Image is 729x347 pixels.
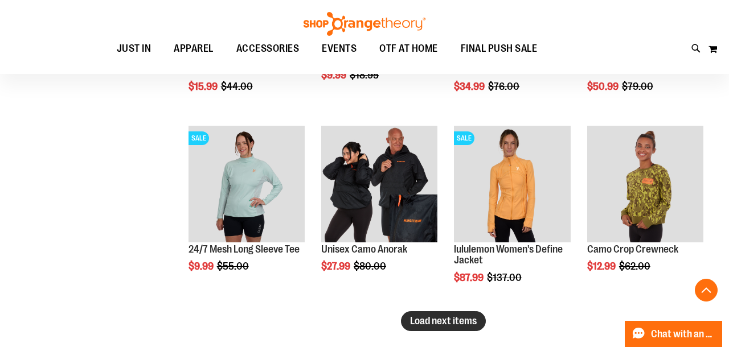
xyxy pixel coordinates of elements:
span: $18.95 [350,69,380,81]
span: FINAL PUSH SALE [461,36,538,61]
span: APPAREL [174,36,214,61]
span: $12.99 [587,261,617,272]
span: $9.99 [321,69,348,81]
span: EVENTS [322,36,357,61]
img: Product image for Camo Crop Crewneck [587,126,703,242]
a: Product image for Camo Crop Crewneck [587,126,703,243]
span: $34.99 [454,81,486,92]
span: Chat with an Expert [651,329,715,340]
span: SALE [189,131,209,145]
span: $79.00 [622,81,655,92]
span: $9.99 [189,261,215,272]
div: product [183,120,310,301]
span: $87.99 [454,272,485,283]
span: $80.00 [354,261,388,272]
a: Unisex Camo Anorak [321,243,407,255]
img: Product image for Unisex Camo Anorak [321,126,437,242]
a: Camo Crop Crewneck [587,243,678,255]
button: Chat with an Expert [625,321,723,347]
span: $50.99 [587,81,620,92]
span: SALE [454,131,474,145]
span: $15.99 [189,81,219,92]
span: $62.00 [619,261,652,272]
span: OTF AT HOME [379,36,438,61]
a: 24/7 Mesh Long Sleeve Tee [189,243,300,255]
a: 24/7 Mesh Long Sleeve TeeSALE [189,126,305,243]
a: Product image for Unisex Camo Anorak [321,126,437,243]
span: JUST IN [117,36,151,61]
img: 24/7 Mesh Long Sleeve Tee [189,126,305,242]
span: $76.00 [488,81,521,92]
img: Shop Orangetheory [302,12,427,36]
span: ACCESSORIES [236,36,300,61]
div: product [581,120,709,301]
span: $27.99 [321,261,352,272]
span: $55.00 [217,261,251,272]
span: $137.00 [487,272,523,283]
div: product [448,120,576,312]
img: Product image for lululemon Define Jacket [454,126,570,242]
a: Product image for lululemon Define JacketSALE [454,126,570,243]
a: lululemon Women's Define Jacket [454,243,563,266]
button: Back To Top [695,279,718,301]
span: Load next items [410,315,477,327]
div: product [316,120,443,301]
button: Load next items [401,311,486,331]
span: $44.00 [221,81,255,92]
